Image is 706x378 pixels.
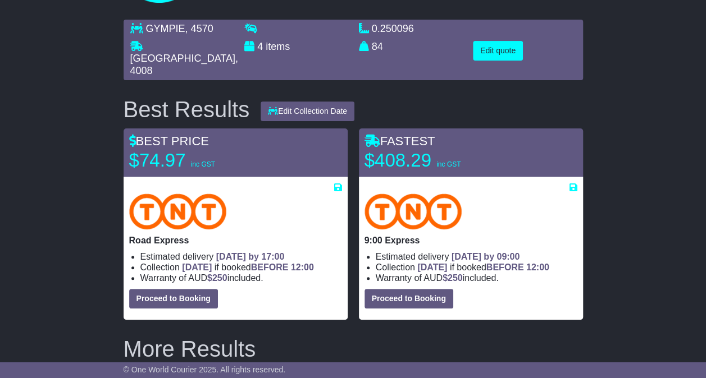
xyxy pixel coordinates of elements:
li: Warranty of AUD included. [376,273,577,283]
span: if booked [417,262,549,272]
span: 12:00 [526,262,549,272]
button: Proceed to Booking [365,289,453,308]
p: $74.97 [129,149,270,172]
span: [DATE] by 09:00 [452,252,520,261]
p: 9:00 Express [365,235,577,246]
li: Estimated delivery [376,251,577,262]
span: BEFORE [251,262,289,272]
span: 0.250096 [372,23,414,34]
span: [DATE] [417,262,447,272]
span: GYMPIE [146,23,185,34]
span: $ [207,273,227,283]
span: , 4008 [130,53,238,76]
span: if booked [182,262,313,272]
span: BEST PRICE [129,134,209,148]
button: Edit Collection Date [261,102,354,121]
span: [DATE] by 17:00 [216,252,285,261]
span: [DATE] [182,262,212,272]
span: FASTEST [365,134,435,148]
span: items [266,41,290,52]
span: , 4570 [185,23,213,34]
li: Estimated delivery [140,251,342,262]
span: $ [443,273,463,283]
div: Best Results [118,97,256,122]
span: BEFORE [486,262,524,272]
span: [GEOGRAPHIC_DATA] [130,53,235,64]
span: 12:00 [291,262,314,272]
li: Warranty of AUD included. [140,273,342,283]
span: 4 [257,41,263,52]
span: 84 [372,41,383,52]
li: Collection [376,262,577,273]
img: TNT Domestic: Road Express [129,193,227,229]
p: $408.29 [365,149,505,172]
button: Proceed to Booking [129,289,218,308]
img: TNT Domestic: 9:00 Express [365,193,462,229]
span: inc GST [191,160,215,168]
span: 250 [212,273,227,283]
li: Collection [140,262,342,273]
span: © One World Courier 2025. All rights reserved. [124,365,286,374]
span: 250 [448,273,463,283]
h2: More Results [124,336,583,361]
button: Edit quote [473,41,523,61]
span: inc GST [436,160,461,168]
p: Road Express [129,235,342,246]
